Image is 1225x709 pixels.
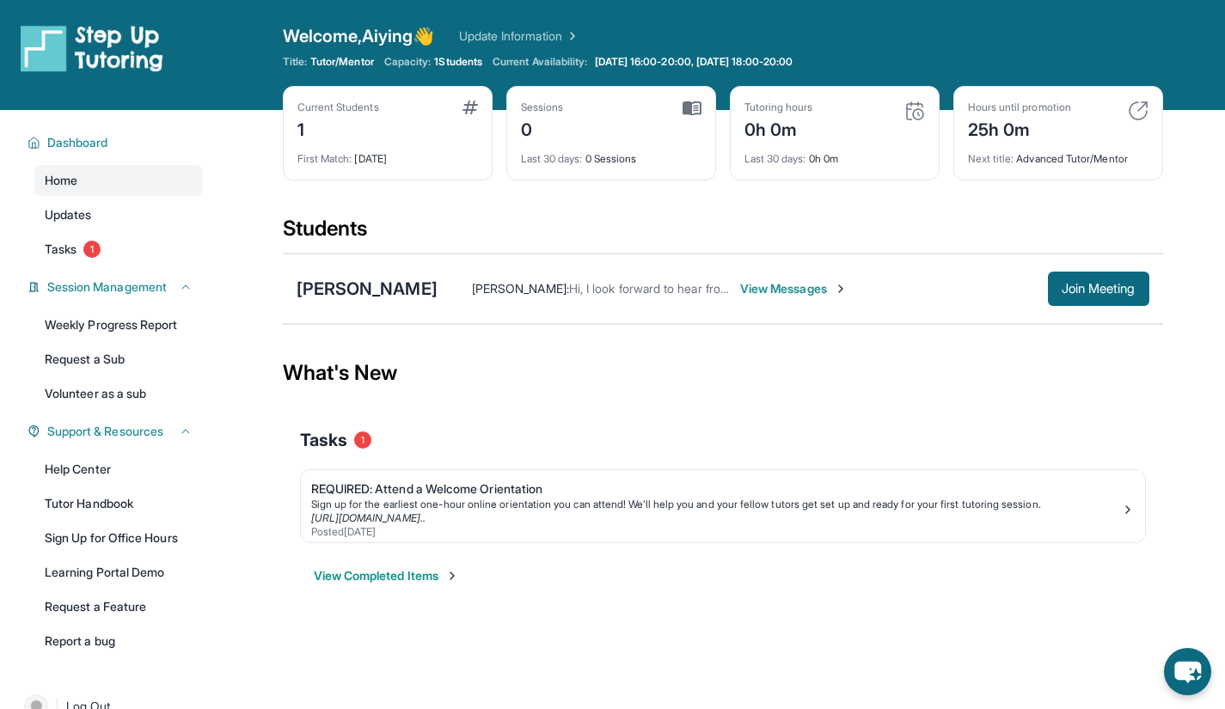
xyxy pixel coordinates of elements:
[744,152,806,165] span: Last 30 days :
[47,278,167,296] span: Session Management
[521,152,583,165] span: Last 30 days :
[40,423,193,440] button: Support & Resources
[569,281,1045,296] span: Hi, I look forward to hear from you soon, do you have availability Mondays from 6-7 pm?
[21,24,163,72] img: logo
[683,101,701,116] img: card
[34,557,203,588] a: Learning Portal Demo
[45,172,77,189] span: Home
[297,277,438,301] div: [PERSON_NAME]
[47,134,108,151] span: Dashboard
[311,511,426,524] a: [URL][DOMAIN_NAME]..
[34,626,203,657] a: Report a bug
[34,454,203,485] a: Help Center
[740,280,848,297] span: View Messages
[310,55,374,69] span: Tutor/Mentor
[34,234,203,265] a: Tasks1
[834,282,848,296] img: Chevron-Right
[462,101,478,114] img: card
[300,428,347,452] span: Tasks
[34,488,203,519] a: Tutor Handbook
[297,114,379,142] div: 1
[283,24,435,48] span: Welcome, Aiying 👋
[434,55,482,69] span: 1 Students
[968,114,1071,142] div: 25h 0m
[472,281,569,296] span: [PERSON_NAME] :
[34,165,203,196] a: Home
[595,55,793,69] span: [DATE] 16:00-20:00, [DATE] 18:00-20:00
[968,152,1014,165] span: Next title :
[968,142,1148,166] div: Advanced Tutor/Mentor
[314,567,459,584] button: View Completed Items
[1062,284,1136,294] span: Join Meeting
[354,431,371,449] span: 1
[40,134,193,151] button: Dashboard
[744,101,813,114] div: Tutoring hours
[34,344,203,375] a: Request a Sub
[521,114,564,142] div: 0
[45,241,77,258] span: Tasks
[1128,101,1148,121] img: card
[459,28,579,45] a: Update Information
[34,199,203,230] a: Updates
[1048,272,1149,306] button: Join Meeting
[297,142,478,166] div: [DATE]
[83,241,101,258] span: 1
[40,278,193,296] button: Session Management
[311,525,1121,539] div: Posted [DATE]
[47,423,163,440] span: Support & Resources
[34,591,203,622] a: Request a Feature
[297,101,379,114] div: Current Students
[311,498,1121,511] div: Sign up for the earliest one-hour online orientation you can attend! We’ll help you and your fell...
[283,215,1163,253] div: Students
[562,28,579,45] img: Chevron Right
[904,101,925,121] img: card
[968,101,1071,114] div: Hours until promotion
[591,55,797,69] a: [DATE] 16:00-20:00, [DATE] 18:00-20:00
[297,152,352,165] span: First Match :
[34,523,203,553] a: Sign Up for Office Hours
[34,309,203,340] a: Weekly Progress Report
[384,55,432,69] span: Capacity:
[521,142,701,166] div: 0 Sessions
[311,480,1121,498] div: REQUIRED: Attend a Welcome Orientation
[283,335,1163,411] div: What's New
[521,101,564,114] div: Sessions
[283,55,307,69] span: Title:
[744,114,813,142] div: 0h 0m
[45,206,92,223] span: Updates
[744,142,925,166] div: 0h 0m
[34,378,203,409] a: Volunteer as a sub
[493,55,587,69] span: Current Availability:
[301,470,1145,542] a: REQUIRED: Attend a Welcome OrientationSign up for the earliest one-hour online orientation you ca...
[1164,648,1211,695] button: chat-button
